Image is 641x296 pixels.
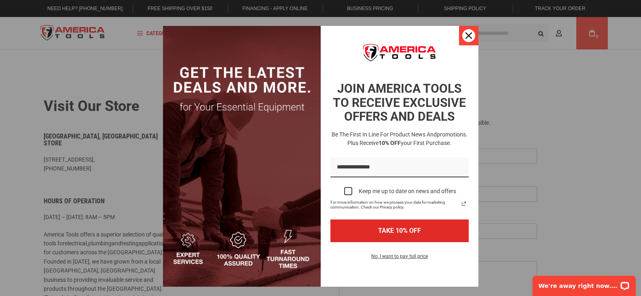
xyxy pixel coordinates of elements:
button: Close [459,26,478,45]
strong: 10% OFF [379,140,401,146]
svg: close icon [465,32,472,39]
button: TAKE 10% OFF [330,219,469,242]
button: No, I want to pay full price [365,252,434,266]
svg: link icon [459,199,469,209]
input: Email field [330,157,469,178]
a: Read our Privacy Policy [459,199,469,209]
div: Keep me up to date on news and offers [359,188,456,195]
h3: Be the first in line for product news and [329,130,470,147]
strong: JOIN AMERICA TOOLS TO RECEIVE EXCLUSIVE OFFERS AND DEALS [333,81,466,124]
span: promotions. Plus receive your first purchase. [347,131,468,146]
iframe: LiveChat chat widget [527,270,641,296]
span: For more information on how we process your data for marketing communication. Check our Privacy p... [330,200,459,210]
